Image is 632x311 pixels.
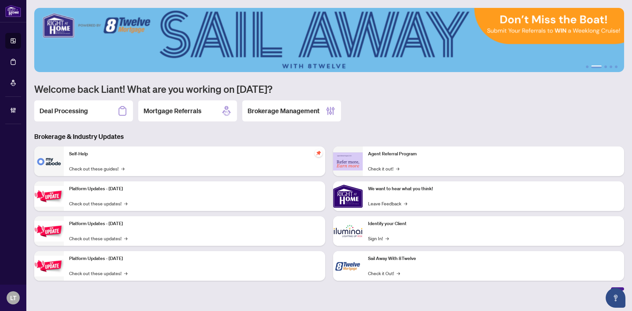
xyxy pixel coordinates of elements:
[248,106,320,116] h2: Brokerage Management
[368,200,407,207] a: Leave Feedback→
[69,270,127,277] a: Check out these updates!→
[121,165,124,172] span: →
[368,150,619,158] p: Agent Referral Program
[69,235,127,242] a: Check out these updates!→
[333,251,363,281] img: Sail Away With 8Twelve
[333,181,363,211] img: We want to hear what you think!
[315,149,323,157] span: pushpin
[34,132,624,141] h3: Brokerage & Industry Updates
[124,200,127,207] span: →
[69,165,124,172] a: Check out these guides!→
[396,165,399,172] span: →
[34,8,624,72] img: Slide 1
[5,5,21,17] img: logo
[404,200,407,207] span: →
[604,65,607,68] button: 3
[39,106,88,116] h2: Deal Processing
[333,152,363,170] img: Agent Referral Program
[606,288,625,308] button: Open asap
[397,270,400,277] span: →
[34,186,64,207] img: Platform Updates - July 21, 2025
[69,185,320,193] p: Platform Updates - [DATE]
[34,146,64,176] img: Self-Help
[69,200,127,207] a: Check out these updates!→
[368,165,399,172] a: Check it out!→
[333,216,363,246] img: Identify your Client
[69,220,320,227] p: Platform Updates - [DATE]
[69,150,320,158] p: Self-Help
[124,235,127,242] span: →
[368,235,389,242] a: Sign In!→
[385,235,389,242] span: →
[34,83,624,95] h1: Welcome back Liant! What are you working on [DATE]?
[591,65,602,68] button: 2
[124,270,127,277] span: →
[610,65,612,68] button: 4
[10,293,16,302] span: LT
[615,65,618,68] button: 5
[368,220,619,227] p: Identify your Client
[34,256,64,276] img: Platform Updates - June 23, 2025
[368,270,400,277] a: Check it Out!→
[34,221,64,242] img: Platform Updates - July 8, 2025
[144,106,201,116] h2: Mortgage Referrals
[368,185,619,193] p: We want to hear what you think!
[69,255,320,262] p: Platform Updates - [DATE]
[368,255,619,262] p: Sail Away With 8Twelve
[586,65,589,68] button: 1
